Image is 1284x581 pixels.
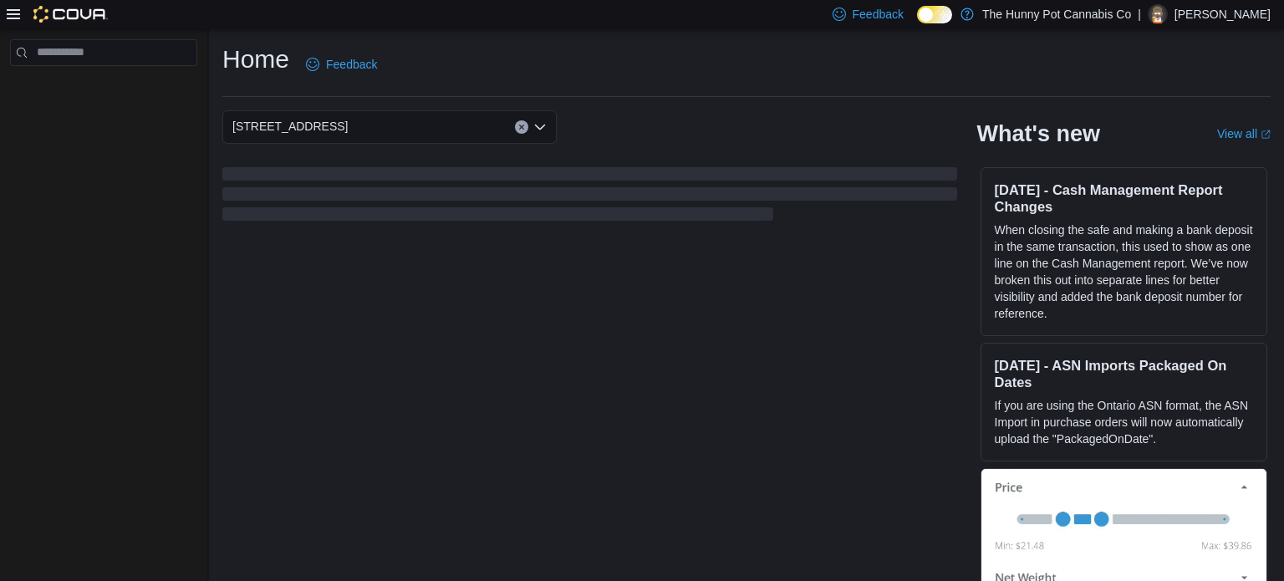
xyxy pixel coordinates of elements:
span: Feedback [853,6,904,23]
p: If you are using the Ontario ASN format, the ASN Import in purchase orders will now automatically... [995,397,1253,447]
a: Feedback [299,48,384,81]
img: Cova [33,6,108,23]
div: Abu Dauda [1148,4,1168,24]
span: Loading [222,171,957,224]
button: Open list of options [533,120,547,134]
p: When closing the safe and making a bank deposit in the same transaction, this used to show as one... [995,222,1253,322]
input: Dark Mode [917,6,952,23]
h1: Home [222,43,289,76]
a: View allExternal link [1217,127,1271,140]
p: [PERSON_NAME] [1174,4,1271,24]
svg: External link [1261,130,1271,140]
span: Dark Mode [917,23,918,24]
nav: Complex example [10,69,197,110]
button: Clear input [515,120,528,134]
h3: [DATE] - ASN Imports Packaged On Dates [995,357,1253,390]
h2: What's new [977,120,1100,147]
span: [STREET_ADDRESS] [232,116,348,136]
h3: [DATE] - Cash Management Report Changes [995,181,1253,215]
p: | [1138,4,1141,24]
span: Feedback [326,56,377,73]
p: The Hunny Pot Cannabis Co [982,4,1131,24]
